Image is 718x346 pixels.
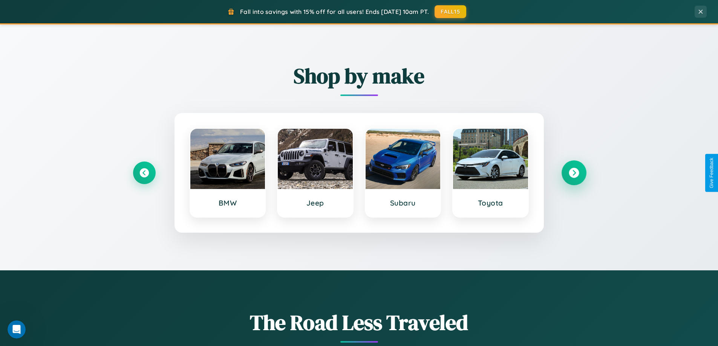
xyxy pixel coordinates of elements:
[198,198,258,207] h3: BMW
[133,61,585,90] h2: Shop by make
[709,158,714,188] div: Give Feedback
[461,198,521,207] h3: Toyota
[240,8,429,15] span: Fall into savings with 15% off for all users! Ends [DATE] 10am PT.
[373,198,433,207] h3: Subaru
[133,308,585,337] h1: The Road Less Traveled
[435,5,466,18] button: FALL15
[8,320,26,338] iframe: Intercom live chat
[285,198,345,207] h3: Jeep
